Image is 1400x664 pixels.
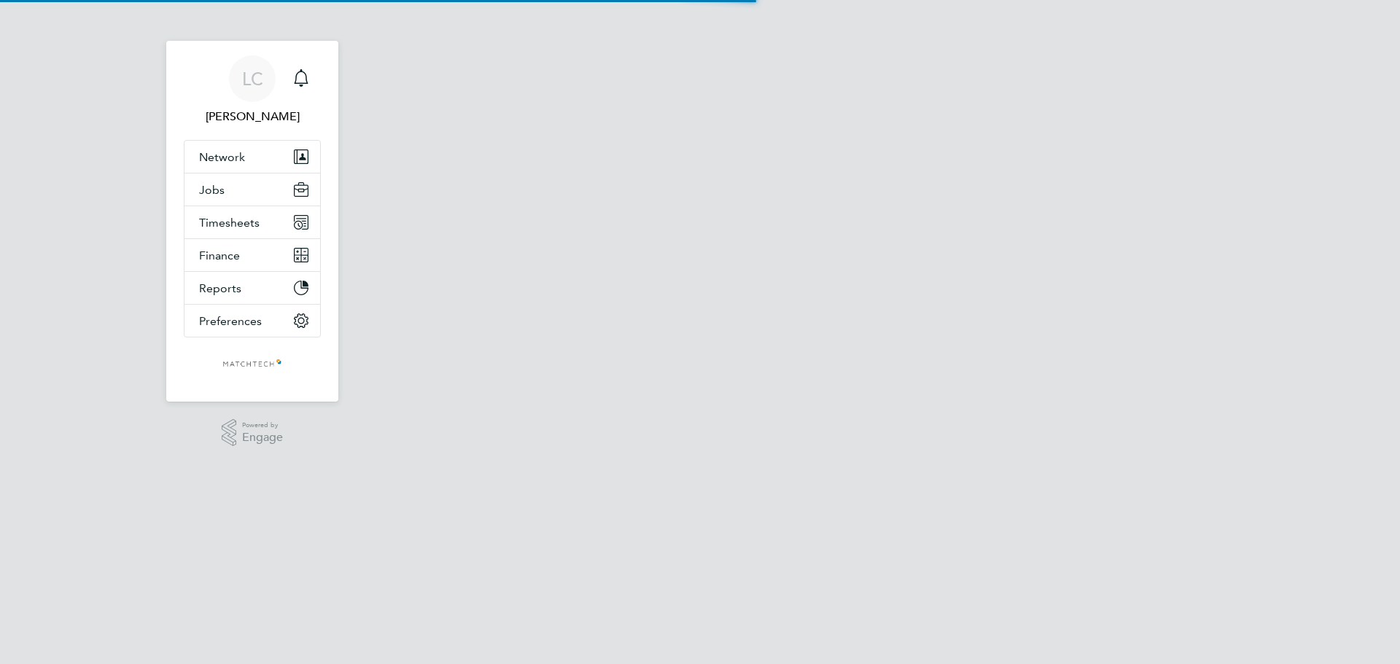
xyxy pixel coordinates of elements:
[184,352,321,375] a: Go to home page
[184,206,320,238] button: Timesheets
[184,272,320,304] button: Reports
[184,108,321,125] span: Louis Crosbie
[166,41,338,402] nav: Main navigation
[199,216,260,230] span: Timesheets
[184,239,320,271] button: Finance
[242,419,283,431] span: Powered by
[184,305,320,337] button: Preferences
[199,150,245,164] span: Network
[242,431,283,444] span: Engage
[184,141,320,173] button: Network
[199,249,240,262] span: Finance
[199,314,262,328] span: Preferences
[184,55,321,125] a: LC[PERSON_NAME]
[199,183,225,197] span: Jobs
[184,173,320,206] button: Jobs
[199,281,241,295] span: Reports
[222,419,284,447] a: Powered byEngage
[242,69,263,88] span: LC
[222,352,283,375] img: matchtech-logo-retina.png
